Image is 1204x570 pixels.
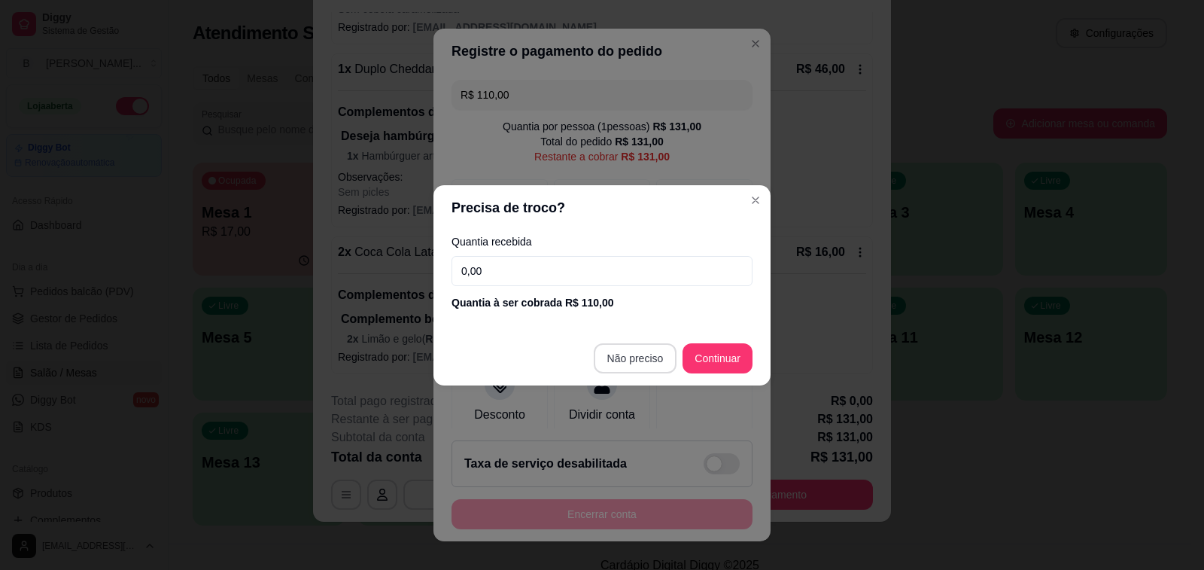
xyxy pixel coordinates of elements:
[451,236,752,247] label: Quantia recebida
[433,185,771,230] header: Precisa de troco?
[451,295,752,310] div: Quantia à ser cobrada R$ 110,00
[683,343,752,373] button: Continuar
[743,188,768,212] button: Close
[594,343,677,373] button: Não preciso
